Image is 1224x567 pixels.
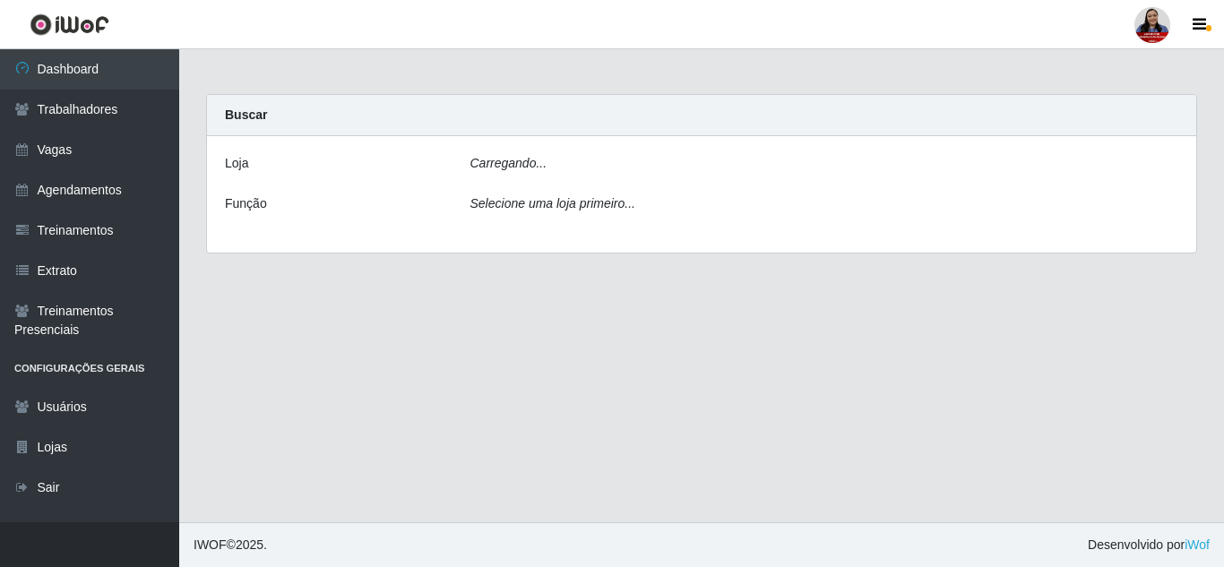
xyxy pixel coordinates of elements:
label: Loja [225,154,248,173]
span: Desenvolvido por [1088,536,1210,554]
span: IWOF [194,537,227,552]
a: iWof [1185,537,1210,552]
i: Carregando... [470,156,547,170]
i: Selecione uma loja primeiro... [470,196,635,210]
strong: Buscar [225,107,267,122]
span: © 2025 . [194,536,267,554]
img: CoreUI Logo [30,13,109,36]
label: Função [225,194,267,213]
